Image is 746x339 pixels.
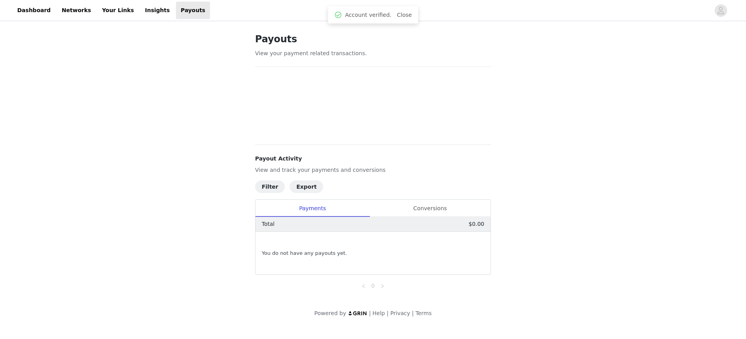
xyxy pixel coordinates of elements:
[255,32,491,46] h1: Payouts
[97,2,139,19] a: Your Links
[369,310,371,316] span: |
[390,310,410,316] a: Privacy
[255,155,491,163] h4: Payout Activity
[361,284,366,289] i: icon: left
[262,249,347,257] span: You do not have any payouts yet.
[140,2,174,19] a: Insights
[57,2,96,19] a: Networks
[397,12,412,18] a: Close
[369,281,377,290] a: 0
[262,220,275,228] p: Total
[345,11,391,19] span: Account verified.
[378,281,387,290] li: Next Page
[369,200,491,217] div: Conversions
[13,2,55,19] a: Dashboard
[415,310,431,316] a: Terms
[255,166,491,174] p: View and track your payments and conversions
[368,281,378,290] li: 0
[255,180,285,193] button: Filter
[348,311,368,316] img: logo
[255,200,369,217] div: Payments
[373,310,385,316] a: Help
[380,284,385,289] i: icon: right
[412,310,414,316] span: |
[176,2,210,19] a: Payouts
[359,281,368,290] li: Previous Page
[387,310,389,316] span: |
[255,49,491,58] p: View your payment related transactions.
[469,220,484,228] p: $0.00
[314,310,346,316] span: Powered by
[290,180,323,193] button: Export
[717,4,724,17] div: avatar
